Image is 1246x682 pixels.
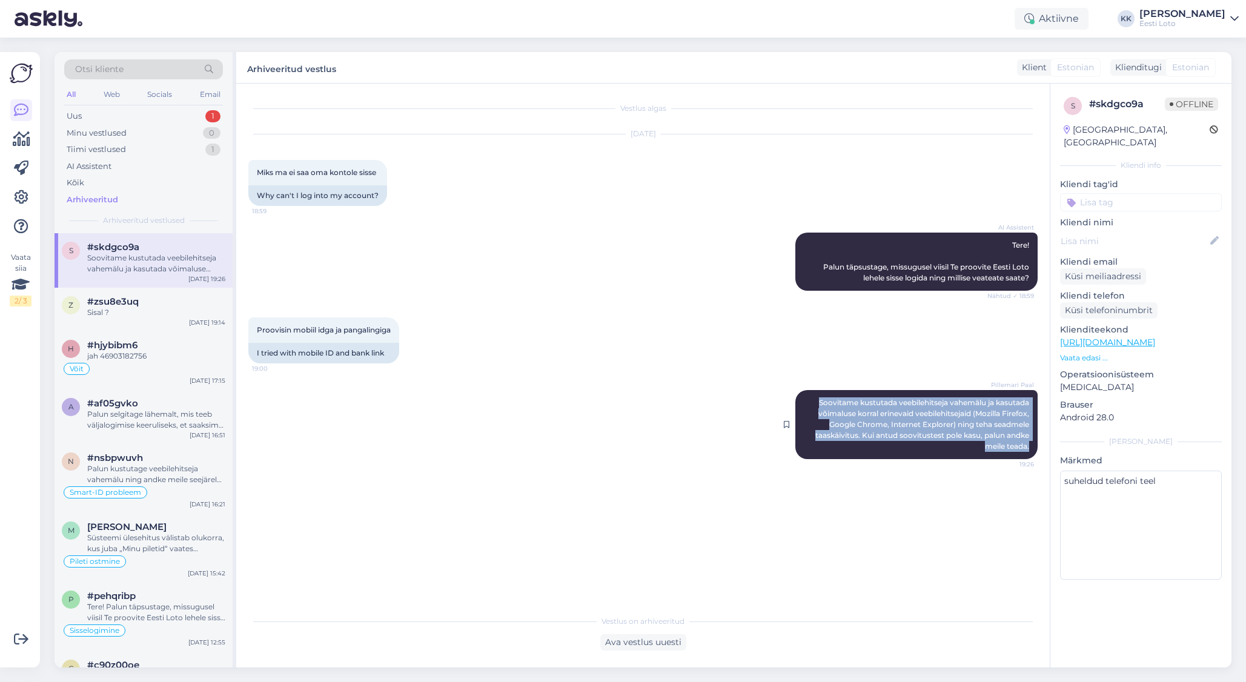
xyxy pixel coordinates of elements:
[87,463,225,485] div: Palun kustutage veebilehitseja vahemälu ning andke meile seejärel teada, kas Smart-ID-ga sisselog...
[87,307,225,318] div: Sisal ?
[68,457,74,466] span: n
[1060,290,1222,302] p: Kliendi telefon
[67,177,84,189] div: Kõik
[68,595,74,604] span: p
[70,489,141,496] span: Smart-ID probleem
[1060,454,1222,467] p: Märkmed
[64,87,78,102] div: All
[1060,337,1155,348] a: [URL][DOMAIN_NAME]
[67,194,118,206] div: Arhiveeritud
[87,296,139,307] span: #zsu8e3uq
[1060,256,1222,268] p: Kliendi email
[68,664,74,673] span: c
[1089,97,1165,111] div: # skdgco9a
[1139,9,1239,28] a: [PERSON_NAME]Eesti Loto
[87,591,136,601] span: #pehqribp
[87,532,225,554] div: Süsteemi ülesehitus välistab olukorra, kus juba „Minu piletid“ vaates nähtaval olnud piletit seal...
[87,340,138,351] span: #hjybibm6
[67,127,127,139] div: Minu vestlused
[205,144,220,156] div: 1
[257,325,391,334] span: Proovisin mobiil idga ja pangalingiga
[67,110,82,122] div: Uus
[87,351,225,362] div: jah 46903182756
[188,569,225,578] div: [DATE] 15:42
[69,246,73,255] span: s
[87,660,139,670] span: #c90z00oe
[10,296,31,306] div: 2 / 3
[989,460,1034,469] span: 19:26
[87,242,139,253] span: #skdgco9a
[103,215,185,226] span: Arhiveeritud vestlused
[1139,19,1225,28] div: Eesti Loto
[67,144,126,156] div: Tiimi vestlused
[1064,124,1210,149] div: [GEOGRAPHIC_DATA], [GEOGRAPHIC_DATA]
[1172,61,1209,74] span: Estonian
[252,364,297,373] span: 19:00
[1017,61,1047,74] div: Klient
[248,343,399,363] div: I tried with mobile ID and bank link
[190,376,225,385] div: [DATE] 17:15
[248,103,1038,114] div: Vestlus algas
[1060,193,1222,211] input: Lisa tag
[1061,234,1208,248] input: Lisa nimi
[68,300,73,310] span: z
[252,207,297,216] span: 18:59
[205,110,220,122] div: 1
[68,402,74,411] span: a
[1060,160,1222,171] div: Kliendi info
[1165,98,1218,111] span: Offline
[1060,178,1222,191] p: Kliendi tag'id
[188,638,225,647] div: [DATE] 12:55
[1060,268,1146,285] div: Küsi meiliaadressi
[68,344,74,353] span: h
[600,634,686,651] div: Ava vestlus uuesti
[87,452,143,463] span: #nsbpwuvh
[257,168,376,177] span: Miks ma ei saa oma kontole sisse
[1060,381,1222,394] p: [MEDICAL_DATA]
[87,521,167,532] span: Mario Zuntov
[70,365,84,372] span: Võit
[1060,399,1222,411] p: Brauser
[1110,61,1162,74] div: Klienditugi
[1060,436,1222,447] div: [PERSON_NAME]
[87,601,225,623] div: Tere! Palun täpsustage, missugusel viisil Te proovite Eesti Loto lehele sisse logida ning millise...
[1060,216,1222,229] p: Kliendi nimi
[75,63,124,76] span: Otsi kliente
[989,380,1034,389] span: Pillemari Paal
[68,526,75,535] span: M
[989,223,1034,232] span: AI Assistent
[70,627,119,634] span: Sisselogimine
[1060,323,1222,336] p: Klienditeekond
[1060,353,1222,363] p: Vaata edasi ...
[987,291,1034,300] span: Nähtud ✓ 18:59
[601,616,684,627] span: Vestlus on arhiveeritud
[101,87,122,102] div: Web
[87,409,225,431] div: Palun selgitage lähemalt, mis teeb väljalogimise keeruliseks, et saaksime paremini aidata.
[10,62,33,85] img: Askly Logo
[1060,411,1222,424] p: Android 28.0
[190,431,225,440] div: [DATE] 16:51
[189,318,225,327] div: [DATE] 19:14
[87,398,138,409] span: #af05gvko
[87,253,225,274] div: Soovitame kustutada veebilehitseja vahemälu ja kasutada võimaluse korral erinevaid veebilehitseja...
[67,161,111,173] div: AI Assistent
[190,500,225,509] div: [DATE] 16:21
[10,252,31,306] div: Vaata siia
[188,274,225,283] div: [DATE] 19:26
[203,127,220,139] div: 0
[248,128,1038,139] div: [DATE]
[1139,9,1225,19] div: [PERSON_NAME]
[145,87,174,102] div: Socials
[1071,101,1075,110] span: s
[1015,8,1089,30] div: Aktiivne
[1060,302,1158,319] div: Küsi telefoninumbrit
[1060,368,1222,381] p: Operatsioonisüsteem
[1118,10,1135,27] div: KK
[197,87,223,102] div: Email
[1057,61,1094,74] span: Estonian
[247,59,336,76] label: Arhiveeritud vestlus
[70,558,120,565] span: Pileti ostmine
[248,185,387,206] div: Why can't I log into my account?
[815,398,1031,451] span: Soovitame kustutada veebilehitseja vahemälu ja kasutada võimaluse korral erinevaid veebilehitseja...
